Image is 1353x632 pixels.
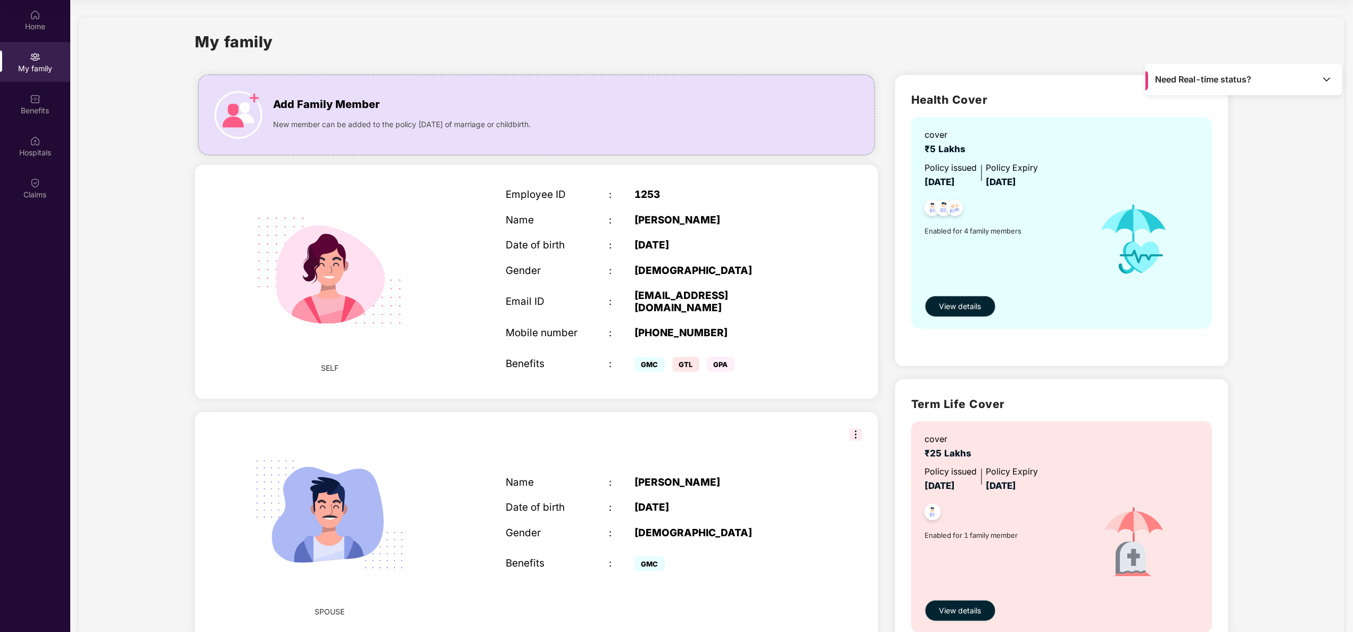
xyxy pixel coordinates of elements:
img: svg+xml;base64,PHN2ZyBpZD0iQmVuZWZpdHMiIHhtbG5zPSJodHRwOi8vd3d3LnczLm9yZy8yMDAwL3N2ZyIgd2lkdGg9Ij... [30,94,40,104]
span: GMC [635,556,665,571]
div: Email ID [506,296,609,307]
span: GTL [673,357,699,372]
span: View details [939,605,981,617]
div: : [609,296,634,307]
div: : [609,214,634,226]
img: Toggle Icon [1322,74,1332,85]
div: : [609,189,634,201]
span: GMC [635,357,665,372]
img: svg+xml;base64,PHN2ZyB4bWxucz0iaHR0cDovL3d3dy53My5vcmcvMjAwMC9zdmciIHdpZHRoPSI0OC45NDMiIGhlaWdodD... [920,196,946,222]
img: icon [1086,189,1182,290]
div: cover [925,129,971,142]
div: [PERSON_NAME] [635,214,815,226]
div: Gender [506,265,609,277]
div: [PERSON_NAME] [635,477,815,488]
div: : [609,239,634,251]
span: [DATE] [986,177,1017,187]
div: Employee ID [506,189,609,201]
span: ₹5 Lakhs [925,144,971,154]
div: Gender [506,527,609,539]
div: cover [925,433,977,446]
img: svg+xml;base64,PHN2ZyB4bWxucz0iaHR0cDovL3d3dy53My5vcmcvMjAwMC9zdmciIHdpZHRoPSI0OC45NDMiIGhlaWdodD... [931,196,957,222]
span: SPOUSE [315,606,344,618]
img: icon [214,91,262,139]
span: View details [939,301,981,312]
span: Enabled for 4 family members [925,226,1086,236]
div: : [609,327,634,339]
div: Policy issued [925,465,977,479]
button: View details [925,296,996,317]
img: svg+xml;base64,PHN2ZyBpZD0iQ2xhaW0iIHhtbG5zPSJodHRwOi8vd3d3LnczLm9yZy8yMDAwL3N2ZyIgd2lkdGg9IjIwIi... [30,178,40,188]
span: [DATE] [925,480,955,491]
img: svg+xml;base64,PHN2ZyBpZD0iSG9zcGl0YWxzIiB4bWxucz0iaHR0cDovL3d3dy53My5vcmcvMjAwMC9zdmciIHdpZHRoPS... [30,136,40,146]
img: svg+xml;base64,PHN2ZyB4bWxucz0iaHR0cDovL3d3dy53My5vcmcvMjAwMC9zdmciIHdpZHRoPSIyMjQiIGhlaWdodD0iMT... [238,179,421,362]
div: Date of birth [506,502,609,513]
div: Policy Expiry [986,465,1038,479]
span: Need Real-time status? [1156,74,1252,85]
div: Benefits [506,558,609,569]
div: 1253 [635,189,815,201]
img: icon [1086,493,1182,595]
div: [DATE] [635,239,815,251]
span: GPA [707,357,735,372]
div: Policy Expiry [986,162,1038,175]
div: : [609,502,634,513]
div: Date of birth [506,239,609,251]
span: New member can be added to the policy [DATE] of marriage or childbirth. [273,119,531,130]
span: Enabled for 1 family member [925,530,1086,540]
div: [DEMOGRAPHIC_DATA] [635,527,815,539]
div: : [609,527,634,539]
span: ₹25 Lakhs [925,448,977,459]
div: [DEMOGRAPHIC_DATA] [635,265,815,277]
div: : [609,558,634,569]
img: svg+xml;base64,PHN2ZyB4bWxucz0iaHR0cDovL3d3dy53My5vcmcvMjAwMC9zdmciIHdpZHRoPSI0OC45NDMiIGhlaWdodD... [942,196,968,222]
span: SELF [321,362,339,374]
div: [EMAIL_ADDRESS][DOMAIN_NAME] [635,290,815,314]
div: Policy issued [925,162,977,175]
img: svg+xml;base64,PHN2ZyB3aWR0aD0iMjAiIGhlaWdodD0iMjAiIHZpZXdCb3g9IjAgMCAyMCAyMCIgZmlsbD0ibm9uZSIgeG... [30,52,40,62]
div: Mobile number [506,327,609,339]
img: svg+xml;base64,PHN2ZyB3aWR0aD0iMzIiIGhlaWdodD0iMzIiIHZpZXdCb3g9IjAgMCAzMiAzMiIgZmlsbD0ibm9uZSIgeG... [849,428,862,441]
div: Benefits [506,358,609,370]
div: Name [506,214,609,226]
div: Name [506,477,609,488]
span: [DATE] [986,480,1017,491]
img: svg+xml;base64,PHN2ZyB4bWxucz0iaHR0cDovL3d3dy53My5vcmcvMjAwMC9zdmciIHdpZHRoPSIyMjQiIGhlaWdodD0iMT... [238,423,421,606]
img: svg+xml;base64,PHN2ZyB4bWxucz0iaHR0cDovL3d3dy53My5vcmcvMjAwMC9zdmciIHdpZHRoPSI0OC45NDMiIGhlaWdodD... [920,501,946,527]
h1: My family [195,30,273,54]
button: View details [925,600,996,621]
div: : [609,265,634,277]
span: [DATE] [925,177,955,187]
div: [DATE] [635,502,815,513]
h2: Term Life Cover [911,395,1212,413]
div: [PHONE_NUMBER] [635,327,815,339]
span: Add Family Member [273,96,379,113]
img: svg+xml;base64,PHN2ZyBpZD0iSG9tZSIgeG1sbnM9Imh0dHA6Ly93d3cudzMub3JnLzIwMDAvc3ZnIiB3aWR0aD0iMjAiIG... [30,10,40,20]
div: : [609,358,634,370]
div: : [609,477,634,488]
h2: Health Cover [911,91,1212,109]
